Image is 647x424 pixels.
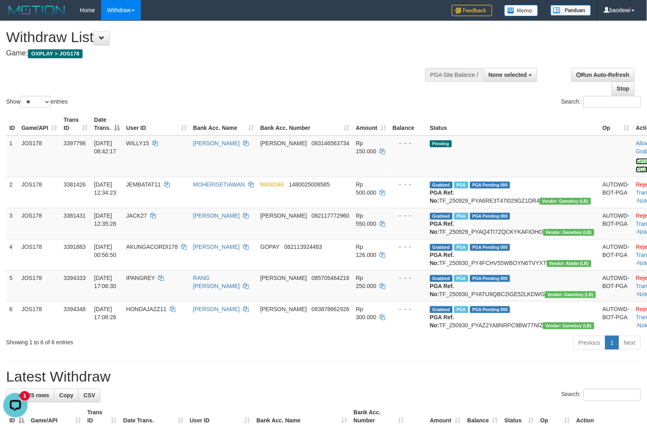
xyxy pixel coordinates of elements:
[393,212,424,220] div: - - -
[260,244,279,250] span: GOPAY
[6,29,423,45] h1: Withdraw List
[20,1,30,11] div: New messages notification
[356,306,377,320] span: Rp 300.000
[571,68,635,82] a: Run Auto-Refresh
[6,301,18,333] td: 6
[64,244,86,250] span: 3391883
[543,229,594,236] span: Vendor URL: https://dashboard.q2checkout.com/secure
[547,260,592,267] span: Vendor URL: https://dashboard.q2checkout.com/secure
[356,212,377,227] span: Rp 550.000
[312,140,349,146] span: Copy 083146563734 to clipboard
[312,275,349,281] span: Copy 085705464216 to clipboard
[60,112,91,136] th: Trans ID: activate to sort column ascending
[583,389,641,401] input: Search:
[562,96,641,108] label: Search:
[126,212,147,219] span: JACK27
[393,274,424,282] div: - - -
[123,112,190,136] th: User ID: activate to sort column ascending
[54,389,79,403] a: Copy
[126,244,178,250] span: AKUNGACORDI178
[356,244,377,258] span: Rp 126.000
[599,177,633,208] td: AUTOWD-BOT-PGA
[94,212,117,227] span: [DATE] 12:35:28
[94,181,117,196] span: [DATE] 12:34:23
[605,336,619,350] a: 1
[599,239,633,270] td: AUTOWD-BOT-PGA
[257,112,353,136] th: Bank Acc. Number: activate to sort column ascending
[28,49,83,58] span: OXPLAY > JOS178
[430,220,454,235] b: PGA Ref. No:
[562,389,641,401] label: Search:
[94,275,117,289] span: [DATE] 17:06:30
[583,96,641,108] input: Search:
[470,213,511,220] span: PGA Pending
[483,68,537,82] button: None selected
[470,306,511,313] span: PGA Pending
[20,96,51,108] select: Showentries
[430,140,452,147] span: Pending
[599,208,633,239] td: AUTOWD-BOT-PGA
[6,239,18,270] td: 4
[430,213,453,220] span: Grabbed
[64,212,86,219] span: 3381431
[18,239,60,270] td: JOS178
[126,181,161,188] span: JEMBATAT11
[543,322,594,329] span: Vendor URL: https://dashboard.q2checkout.com/secure
[312,306,349,312] span: Copy 083878662926 to clipboard
[193,244,240,250] a: [PERSON_NAME]
[427,177,600,208] td: TF_250929_PYA6RE3T47I029GZ1DR4
[260,212,307,219] span: [PERSON_NAME]
[91,112,123,136] th: Date Trans.: activate to sort column descending
[452,5,492,16] img: Feedback.jpg
[6,389,54,403] a: Show 25 rows
[260,140,307,146] span: [PERSON_NAME]
[356,181,377,196] span: Rp 500.000
[430,306,453,313] span: Grabbed
[6,270,18,301] td: 5
[430,314,454,329] b: PGA Ref. No:
[289,181,330,188] span: Copy 1480025008585 to clipboard
[430,252,454,266] b: PGA Ref. No:
[430,244,453,251] span: Grabbed
[454,244,468,251] span: Marked by baodewi
[78,389,100,403] a: CSV
[6,177,18,208] td: 2
[430,275,453,282] span: Grabbed
[94,306,117,320] span: [DATE] 17:08:28
[18,270,60,301] td: JOS178
[430,182,453,189] span: Grabbed
[193,306,240,312] a: [PERSON_NAME]
[353,112,389,136] th: Amount: activate to sort column ascending
[454,182,468,189] span: Marked by baohafiz
[470,275,511,282] span: PGA Pending
[470,244,511,251] span: PGA Pending
[427,270,600,301] td: TF_250930_PYATU9QBC2IGE52LKDWG
[6,96,68,108] label: Show entries
[430,283,454,297] b: PGA Ref. No:
[356,140,377,155] span: Rp 150.000
[393,243,424,251] div: - - -
[454,275,468,282] span: Marked by baohafiz
[551,5,591,16] img: panduan.png
[454,306,468,313] span: Marked by baohafiz
[64,140,86,146] span: 3397798
[6,112,18,136] th: ID
[393,139,424,147] div: - - -
[389,112,427,136] th: Balance
[599,301,633,333] td: AUTOWD-BOT-PGA
[260,275,307,281] span: [PERSON_NAME]
[64,181,86,188] span: 3381426
[312,212,349,219] span: Copy 082117772960 to clipboard
[260,181,284,188] span: MANDIRI
[6,208,18,239] td: 3
[430,189,454,204] b: PGA Ref. No:
[427,301,600,333] td: TF_250930_PYAZ2YA8NRPC9BW77NIZ
[393,305,424,313] div: - - -
[18,301,60,333] td: JOS178
[64,306,86,312] span: 3394348
[83,392,95,399] span: CSV
[425,68,483,82] div: PGA Site Balance /
[284,244,322,250] span: Copy 082113924483 to clipboard
[3,3,28,28] button: Open LiveChat chat widget
[18,177,60,208] td: JOS178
